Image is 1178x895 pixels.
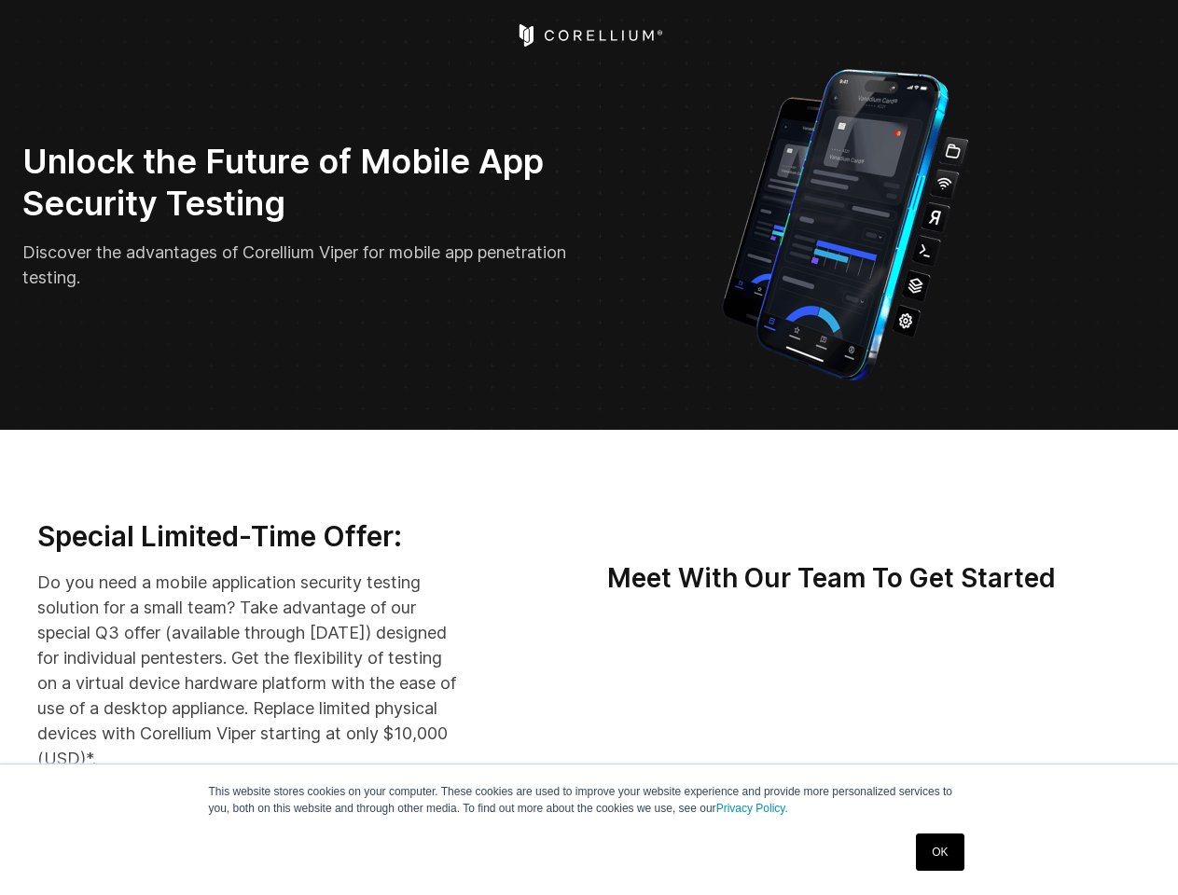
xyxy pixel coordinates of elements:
[607,562,1056,594] strong: Meet With Our Team To Get Started
[916,833,963,871] a: OK
[22,141,576,225] h2: Unlock the Future of Mobile App Security Testing
[209,783,970,817] p: This website stores cookies on your computer. These cookies are used to improve your website expe...
[515,24,663,47] a: Corellium Home
[22,242,566,287] span: Discover the advantages of Corellium Viper for mobile app penetration testing.
[705,60,986,385] img: Corellium_VIPER_Hero_1_1x
[37,519,461,555] h3: Special Limited-Time Offer:
[716,802,788,815] a: Privacy Policy.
